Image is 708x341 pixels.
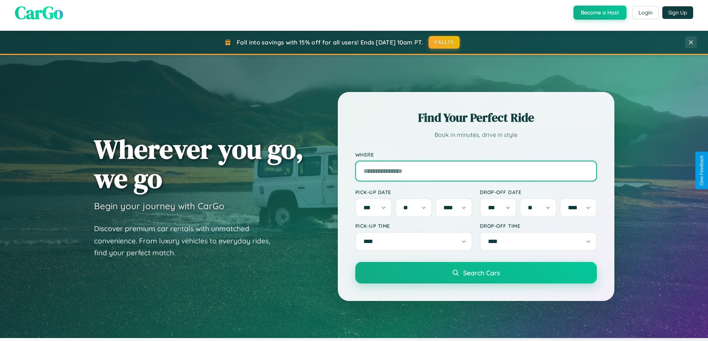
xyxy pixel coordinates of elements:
span: Fall into savings with 15% off for all users! Ends [DATE] 10am PT. [237,39,423,46]
label: Where [355,151,597,158]
button: Search Cars [355,262,597,283]
p: Book in minutes, drive in style [355,129,597,140]
p: Discover premium car rentals with unmatched convenience. From luxury vehicles to everyday rides, ... [94,223,280,259]
button: Sign Up [662,6,693,19]
div: Give Feedback [699,155,704,186]
span: CarGo [15,0,63,25]
span: Search Cars [463,269,500,277]
label: Pick-up Date [355,189,472,195]
h1: Wherever you go, we go [94,134,304,193]
button: Login [632,6,659,19]
label: Pick-up Time [355,223,472,229]
label: Drop-off Date [480,189,597,195]
button: Become a Host [573,6,627,20]
h2: Find Your Perfect Ride [355,109,597,126]
label: Drop-off Time [480,223,597,229]
h3: Begin your journey with CarGo [94,200,224,212]
button: FALL15 [429,36,460,49]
